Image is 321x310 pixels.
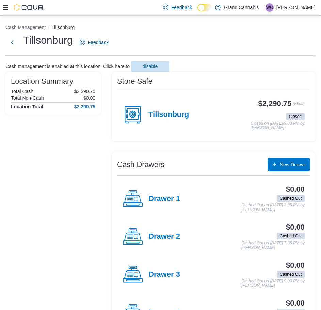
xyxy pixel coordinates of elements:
p: Cashed Out on [DATE] 7:35 PM by [PERSON_NAME] [241,241,305,250]
p: $2,290.75 [74,89,95,94]
button: disable [131,61,169,72]
a: Feedback [77,35,111,49]
p: $0.00 [83,95,95,101]
p: (Float) [293,99,305,112]
span: Closed [286,113,305,120]
span: Cashed Out [280,271,302,277]
img: Cova [14,4,44,11]
button: Tillsonburg [51,25,75,30]
h3: $0.00 [286,299,305,307]
div: Wilda Carrier [266,3,274,12]
h4: Tillsonburg [148,110,189,119]
h4: Drawer 2 [148,232,180,241]
h4: Location Total [11,104,43,109]
span: Cashed Out [277,271,305,278]
span: New Drawer [280,161,306,168]
span: Cashed Out [280,195,302,201]
p: Closed on [DATE] 9:03 PM by [PERSON_NAME] [251,121,305,130]
span: Dark Mode [197,11,198,12]
h3: Location Summary [11,77,73,86]
p: Grand Cannabis [224,3,259,12]
h3: Store Safe [117,77,153,86]
button: Next [5,35,19,49]
input: Dark Mode [197,4,212,11]
span: Cashed Out [280,233,302,239]
h6: Total Non-Cash [11,95,44,101]
h4: $2,290.75 [74,104,95,109]
p: Cashed Out on [DATE] 2:05 PM by [PERSON_NAME] [241,203,305,212]
h3: $0.00 [286,223,305,231]
span: WC [266,3,273,12]
p: Cashed Out on [DATE] 9:00 PM by [PERSON_NAME] [241,279,305,288]
h3: $2,290.75 [258,99,292,108]
button: New Drawer [268,158,310,171]
span: disable [143,63,158,70]
button: Cash Management [5,25,46,30]
span: Feedback [88,39,109,46]
p: | [261,3,263,12]
p: Cash management is enabled at this location. Click here to [5,64,130,69]
nav: An example of EuiBreadcrumbs [5,24,316,32]
h4: Drawer 1 [148,195,180,203]
span: Closed [289,113,302,120]
h3: Cash Drawers [117,160,164,169]
h3: $0.00 [286,185,305,193]
a: Feedback [160,1,195,14]
h3: $0.00 [286,261,305,269]
h1: Tillsonburg [23,33,73,47]
span: Cashed Out [277,233,305,239]
h4: Drawer 3 [148,270,180,279]
span: Feedback [171,4,192,11]
h6: Total Cash [11,89,33,94]
span: Cashed Out [277,195,305,202]
p: [PERSON_NAME] [276,3,316,12]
